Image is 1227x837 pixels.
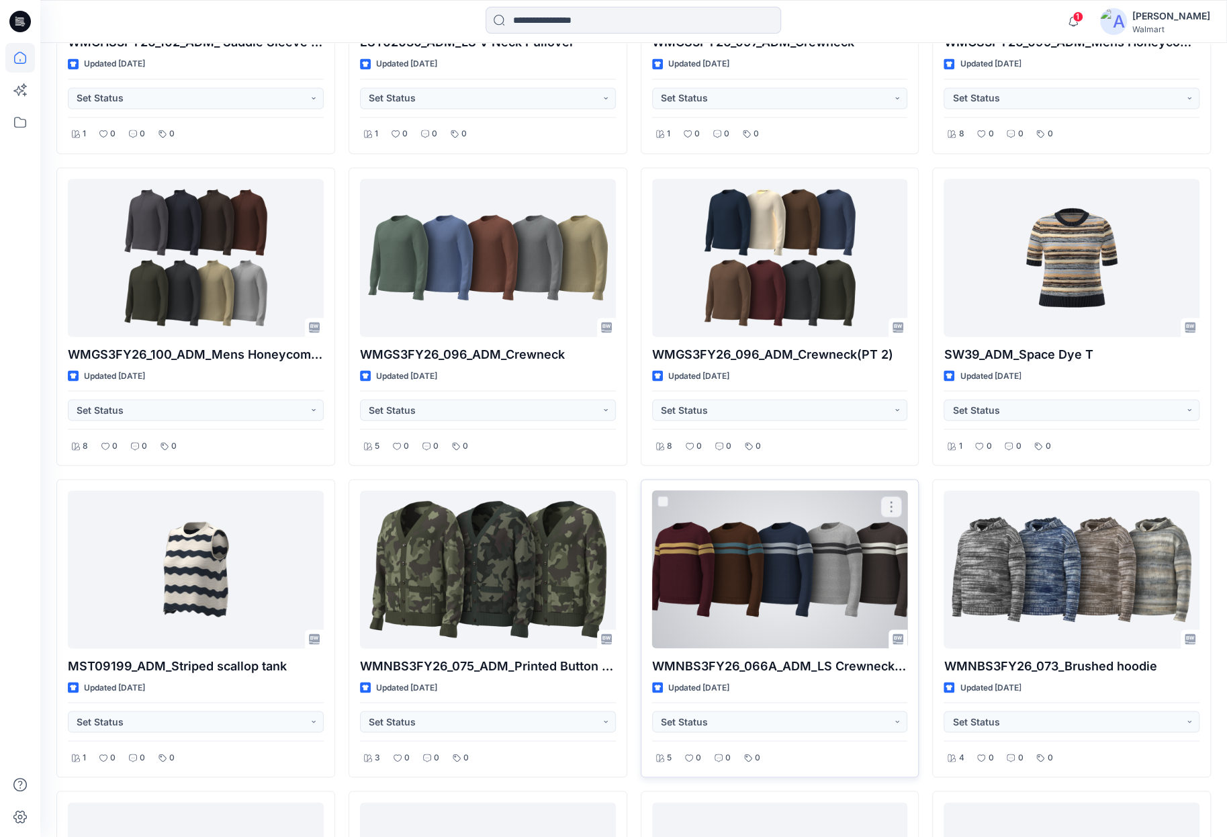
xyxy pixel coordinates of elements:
[84,680,145,695] p: Updated [DATE]
[68,490,324,648] a: MST09199_ADM_Striped scallop tank
[434,750,439,764] p: 0
[112,439,118,453] p: 0
[375,127,378,141] p: 1
[1100,8,1127,35] img: avatar
[944,656,1199,675] p: WMNBS3FY26_073_Brushed hoodie
[960,680,1021,695] p: Updated [DATE]
[667,750,672,764] p: 5
[694,127,700,141] p: 0
[375,439,379,453] p: 5
[958,127,964,141] p: 8
[696,750,701,764] p: 0
[360,490,616,648] a: WMNBS3FY26_075_ADM_Printed Button Down
[376,369,437,383] p: Updated [DATE]
[169,750,175,764] p: 0
[1073,11,1083,22] span: 1
[756,439,761,453] p: 0
[84,57,145,71] p: Updated [DATE]
[404,750,410,764] p: 0
[668,369,729,383] p: Updated [DATE]
[944,345,1199,363] p: SW39_ADM_Space Dye T
[652,656,908,675] p: WMNBS3FY26_066A_ADM_LS Crewneck copy
[140,750,145,764] p: 0
[667,127,670,141] p: 1
[83,439,88,453] p: 8
[110,127,116,141] p: 0
[1132,8,1210,24] div: [PERSON_NAME]
[171,439,177,453] p: 0
[652,179,908,337] a: WMGS3FY26_096_ADM_Crewneck(PT 2)
[169,127,175,141] p: 0
[652,345,908,363] p: WMGS3FY26_096_ADM_Crewneck(PT 2)
[944,490,1199,648] a: WMNBS3FY26_073_Brushed hoodie
[958,439,962,453] p: 1
[960,57,1021,71] p: Updated [DATE]
[960,369,1021,383] p: Updated [DATE]
[375,750,380,764] p: 3
[944,179,1199,337] a: SW39_ADM_Space Dye T
[142,439,147,453] p: 0
[754,127,759,141] p: 0
[68,656,324,675] p: MST09199_ADM_Striped scallop tank
[1045,439,1050,453] p: 0
[140,127,145,141] p: 0
[461,127,467,141] p: 0
[988,127,993,141] p: 0
[988,750,993,764] p: 0
[755,750,760,764] p: 0
[463,439,468,453] p: 0
[402,127,408,141] p: 0
[1132,24,1210,34] div: Walmart
[68,345,324,363] p: WMGS3FY26_100_ADM_Mens Honeycomb Quarter Zip
[404,439,409,453] p: 0
[1015,439,1021,453] p: 0
[83,127,86,141] p: 1
[696,439,702,453] p: 0
[68,179,324,337] a: WMGS3FY26_100_ADM_Mens Honeycomb Quarter Zip
[432,127,437,141] p: 0
[83,750,86,764] p: 1
[958,750,964,764] p: 4
[724,127,729,141] p: 0
[667,439,672,453] p: 8
[652,490,908,648] a: WMNBS3FY26_066A_ADM_LS Crewneck copy
[668,680,729,695] p: Updated [DATE]
[376,680,437,695] p: Updated [DATE]
[110,750,116,764] p: 0
[360,656,616,675] p: WMNBS3FY26_075_ADM_Printed Button Down
[360,345,616,363] p: WMGS3FY26_096_ADM_Crewneck
[726,439,731,453] p: 0
[84,369,145,383] p: Updated [DATE]
[986,439,991,453] p: 0
[360,179,616,337] a: WMGS3FY26_096_ADM_Crewneck
[725,750,731,764] p: 0
[463,750,469,764] p: 0
[376,57,437,71] p: Updated [DATE]
[1047,750,1052,764] p: 0
[1017,127,1023,141] p: 0
[433,439,439,453] p: 0
[1047,127,1052,141] p: 0
[1017,750,1023,764] p: 0
[668,57,729,71] p: Updated [DATE]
